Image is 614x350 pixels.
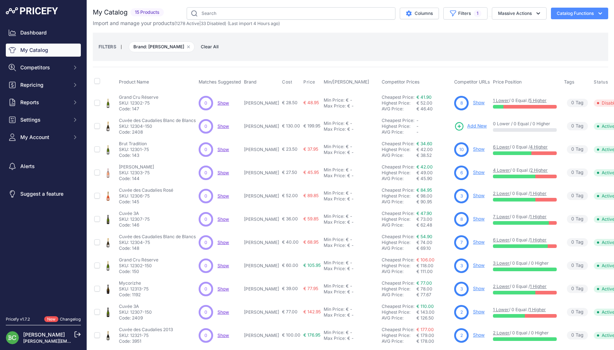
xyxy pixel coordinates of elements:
[199,79,241,85] span: Matches Suggested
[119,193,173,199] p: SKU: 12306-75
[382,123,416,129] div: Highest Price:
[6,78,81,91] button: Repricing
[382,257,414,262] a: Cheapest Price:
[204,216,207,223] span: 0
[350,103,354,109] div: -
[201,21,225,26] a: 33 Disabled
[303,216,319,221] span: € 59.85
[416,118,419,123] span: -
[349,260,352,266] div: -
[217,147,229,152] span: Show
[99,44,116,49] small: FILTERS
[324,167,344,173] div: Min Price:
[416,280,432,286] a: € 77.00
[416,245,451,251] div: € 69.10
[493,144,557,150] p: / 0 Equal /
[347,103,350,109] div: €
[187,7,395,20] input: Search
[350,219,354,225] div: -
[244,263,279,269] p: [PERSON_NAME]
[473,239,485,245] a: Show
[346,260,349,266] div: €
[217,170,229,175] span: Show
[571,99,574,106] span: 0
[530,237,547,243] a: 1 Higher
[324,219,346,225] div: Max Price:
[350,266,354,272] div: -
[467,123,487,130] span: Add New
[217,333,229,338] a: Show
[217,286,229,292] a: Show
[416,263,433,268] span: € 118.00
[282,100,298,105] span: € 28.50
[571,192,574,199] span: 0
[416,164,433,170] a: € 42.00
[493,237,510,243] a: 6 Lower
[130,8,164,17] span: 15 Products
[382,234,414,239] a: Cheapest Price:
[551,8,608,19] button: Catalog Functions
[594,79,610,85] button: Status
[474,10,481,17] span: 1
[349,237,352,243] div: -
[129,41,195,52] span: Brand: [PERSON_NAME]
[6,44,81,57] a: My Catalog
[324,190,344,196] div: Min Price:
[416,240,432,245] span: € 74.00
[529,98,547,103] a: 5 Higher
[60,317,81,322] a: Changelog
[416,152,451,158] div: € 38.52
[416,193,432,199] span: € 98.00
[20,64,68,71] span: Competitors
[282,216,298,221] span: € 36.00
[416,94,432,100] a: € 41.90
[6,26,81,308] nav: Sidebar
[324,150,346,155] div: Max Price:
[119,222,150,228] p: Code: 146
[93,20,280,27] p: Import and manage your products
[23,331,65,338] a: [PERSON_NAME]
[119,187,173,193] p: Cuvée des Caudalies Rosé
[303,239,319,245] span: € 68.95
[382,79,420,85] span: Competitor Prices
[324,266,346,272] div: Max Price:
[204,239,207,246] span: 0
[454,79,490,85] span: Competitor URLs
[416,222,451,228] div: € 62.48
[217,100,229,106] span: Show
[571,146,574,153] span: 0
[282,239,299,245] span: € 40.00
[303,146,318,152] span: € 37.95
[6,26,81,39] a: Dashboard
[347,219,350,225] div: €
[382,245,416,251] div: AVG Price:
[571,123,574,130] span: 0
[382,129,416,135] div: AVG Price:
[493,330,510,335] a: 2 Lower
[303,170,319,175] span: € 45.95
[204,262,207,269] span: 0
[217,309,229,315] span: Show
[204,146,207,153] span: 0
[349,144,352,150] div: -
[244,170,279,176] p: [PERSON_NAME]
[416,147,433,152] span: € 42.00
[119,257,158,263] p: Grand Cru Réserve
[324,196,346,202] div: Max Price:
[567,145,588,154] span: Tag
[119,129,196,135] p: Code: 2408
[460,262,463,269] span: 3
[493,214,557,220] p: / 0 Equal /
[349,121,352,126] div: -
[119,199,173,205] p: Code: 145
[119,141,149,147] p: Brut Tradition
[244,123,279,129] p: [PERSON_NAME]
[473,286,485,291] a: Show
[119,216,150,222] p: SKU: 12307-75
[119,176,154,182] p: Code: 144
[244,216,279,222] p: [PERSON_NAME]
[217,216,229,222] span: Show
[416,187,432,193] a: € 84.95
[303,79,315,85] span: Price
